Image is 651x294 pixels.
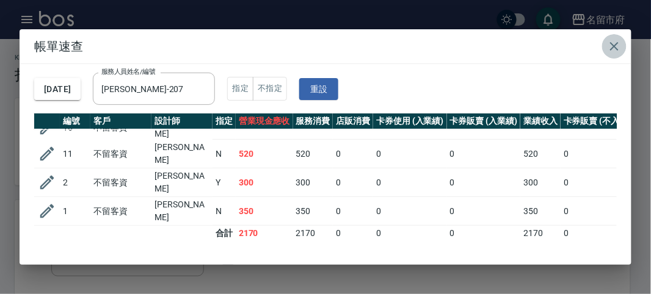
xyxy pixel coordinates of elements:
[293,197,333,226] td: 350
[34,78,81,101] button: [DATE]
[447,197,521,226] td: 0
[60,140,90,168] td: 11
[101,67,155,76] label: 服務人員姓名/編號
[90,197,151,226] td: 不留客資
[333,140,373,168] td: 0
[151,113,213,129] th: 設計師
[293,226,333,242] td: 2170
[373,197,447,226] td: 0
[373,140,447,168] td: 0
[236,197,293,226] td: 350
[561,140,642,168] td: 0
[373,168,447,197] td: 0
[520,226,561,242] td: 2170
[253,77,287,101] button: 不指定
[151,168,213,197] td: [PERSON_NAME]
[561,226,642,242] td: 0
[90,113,151,129] th: 客戶
[373,113,447,129] th: 卡券使用 (入業績)
[60,113,90,129] th: 編號
[373,226,447,242] td: 0
[90,168,151,197] td: 不留客資
[447,168,521,197] td: 0
[561,197,642,226] td: 0
[447,226,521,242] td: 0
[333,168,373,197] td: 0
[333,226,373,242] td: 0
[236,113,293,129] th: 營業現金應收
[333,113,373,129] th: 店販消費
[151,140,213,168] td: [PERSON_NAME]
[213,140,236,168] td: N
[520,113,561,129] th: 業績收入
[520,168,561,197] td: 300
[60,197,90,226] td: 1
[293,140,333,168] td: 520
[561,168,642,197] td: 0
[447,140,521,168] td: 0
[236,140,293,168] td: 520
[60,168,90,197] td: 2
[213,197,236,226] td: N
[20,29,631,63] h2: 帳單速查
[236,168,293,197] td: 300
[520,197,561,226] td: 350
[447,113,521,129] th: 卡券販賣 (入業績)
[520,140,561,168] td: 520
[213,226,236,242] td: 合計
[293,113,333,129] th: 服務消費
[293,168,333,197] td: 300
[90,140,151,168] td: 不留客資
[151,197,213,226] td: [PERSON_NAME]
[227,77,253,101] button: 指定
[333,197,373,226] td: 0
[213,168,236,197] td: Y
[213,113,236,129] th: 指定
[236,226,293,242] td: 2170
[561,113,642,129] th: 卡券販賣 (不入業績)
[299,78,338,101] button: 重設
